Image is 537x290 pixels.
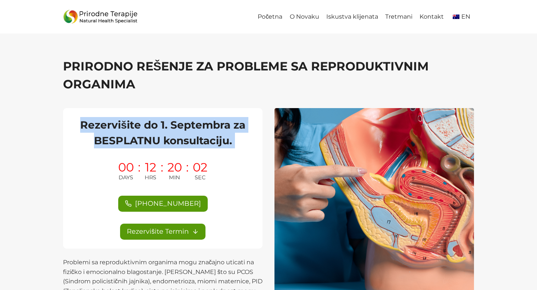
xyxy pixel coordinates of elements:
[145,161,156,173] span: 12
[195,173,205,182] span: SEC
[72,117,254,148] h2: Rezervišite do 1. Septembra za BESPLATNU konsultaciju.
[453,15,459,19] img: English
[119,173,133,182] span: DAYS
[416,9,447,25] a: Kontakt
[186,161,189,182] span: :
[447,9,474,25] a: en_AUEN
[63,8,138,26] img: Prirodne_Terapije_Logo - Prirodne Terapije
[145,173,156,182] span: HRS
[286,9,323,25] a: O Novaku
[167,161,182,173] span: 20
[254,9,474,25] nav: Primary Navigation
[63,57,474,93] h1: PRIRODNO REŠENJE ZA PROBLEME SA REPRODUKTIVNIM ORGANIMA
[169,173,180,182] span: MIN
[135,198,201,209] span: [PHONE_NUMBER]
[193,161,207,173] span: 02
[118,196,208,212] a: [PHONE_NUMBER]
[120,224,205,240] a: Rezervišite Termin
[138,161,141,182] span: :
[323,9,381,25] a: Iskustva klijenata
[161,161,163,182] span: :
[254,9,286,25] a: Početna
[381,9,416,25] a: Tretmani
[461,13,470,20] span: EN
[127,226,189,237] span: Rezervišite Termin
[118,161,134,173] span: 00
